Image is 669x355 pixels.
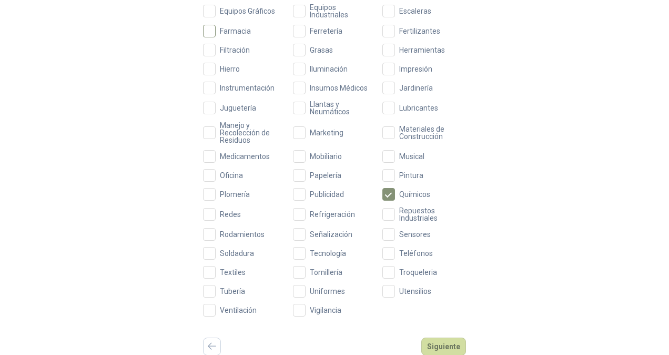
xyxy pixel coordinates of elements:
span: Instrumentación [216,84,279,92]
span: Musical [395,153,429,160]
span: Farmacia [216,27,255,35]
span: Herramientas [395,46,449,54]
span: Juguetería [216,104,260,112]
span: Impresión [395,65,437,73]
span: Tornillería [306,269,347,276]
span: Papelería [306,172,346,179]
span: Fertilizantes [395,27,444,35]
span: Medicamentos [216,153,274,160]
span: Publicidad [306,191,348,198]
span: Tecnología [306,250,350,257]
span: Señalización [306,231,357,238]
span: Filtración [216,46,254,54]
span: Químicos [395,191,434,198]
span: Sensores [395,231,435,238]
span: Pintura [395,172,428,179]
span: Repuestos Industriales [395,207,466,222]
span: Equipos Industriales [306,4,377,18]
span: Troqueleria [395,269,441,276]
span: Refrigeración [306,211,359,218]
span: Rodamientos [216,231,269,238]
span: Utensilios [395,288,435,295]
span: Soldadura [216,250,258,257]
span: Llantas y Neumáticos [306,101,377,115]
span: Marketing [306,129,348,136]
span: Manejo y Recolección de Residuos [216,122,287,144]
span: Equipos Gráficos [216,7,279,15]
span: Lubricantes [395,104,442,112]
span: Materiales de Construcción [395,125,466,140]
span: Mobiliario [306,153,346,160]
span: Insumos Médicos [306,84,372,92]
span: Teléfonos [395,250,437,257]
span: Ventilación [216,307,261,314]
span: Textiles [216,269,250,276]
span: Iluminación [306,65,352,73]
span: Tubería [216,288,249,295]
span: Vigilancia [306,307,346,314]
span: Hierro [216,65,244,73]
span: Grasas [306,46,337,54]
span: Escaleras [395,7,435,15]
span: Redes [216,211,245,218]
span: Plomería [216,191,254,198]
span: Ferretería [306,27,347,35]
span: Jardinería [395,84,437,92]
span: Oficina [216,172,247,179]
span: Uniformes [306,288,349,295]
